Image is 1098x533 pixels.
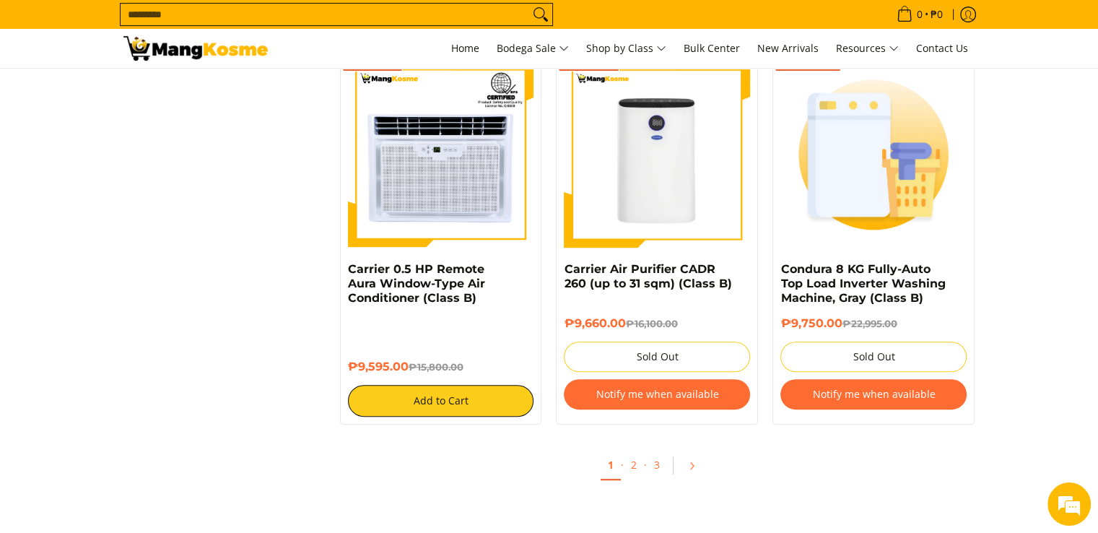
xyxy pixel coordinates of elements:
[7,368,275,419] textarea: Type your message and hit 'Enter'
[444,29,487,68] a: Home
[780,262,945,305] a: Condura 8 KG Fully-Auto Top Load Inverter Washing Machine, Gray (Class B)
[601,451,621,480] a: 1
[84,169,199,315] span: We're online!
[348,360,534,374] h6: ₱9,595.00
[829,29,906,68] a: Resources
[348,385,534,417] button: Add to Cart
[780,61,967,248] img: Condura 8 KG Fully-Auto Top Load Inverter Washing Machine, Gray (Class B)
[75,81,243,100] div: Chat with us now
[836,40,899,58] span: Resources
[676,29,747,68] a: Bulk Center
[909,29,975,68] a: Contact Us
[564,342,750,372] button: Sold Out
[497,40,569,58] span: Bodega Sale
[621,458,624,472] span: ·
[564,262,731,290] a: Carrier Air Purifier CADR 260 (up to 31 sqm) (Class B)
[624,451,644,479] a: 2
[348,61,534,248] img: Carrier 0.5 HP Remote Aura Window-Type Air Conditioner (Class B)
[916,41,968,55] span: Contact Us
[842,318,897,329] del: ₱22,995.00
[684,41,740,55] span: Bulk Center
[647,451,667,479] a: 3
[348,262,485,305] a: Carrier 0.5 HP Remote Aura Window-Type Air Conditioner (Class B)
[750,29,826,68] a: New Arrivals
[409,361,463,373] del: ₱15,800.00
[586,40,666,58] span: Shop by Class
[780,342,967,372] button: Sold Out
[780,379,967,409] button: Notify me when available
[564,316,750,331] h6: ₱9,660.00
[489,29,576,68] a: Bodega Sale
[451,41,479,55] span: Home
[529,4,552,25] button: Search
[237,7,271,42] div: Minimize live chat window
[564,379,750,409] button: Notify me when available
[644,458,647,472] span: ·
[625,318,677,329] del: ₱16,100.00
[780,316,967,331] h6: ₱9,750.00
[757,41,819,55] span: New Arrivals
[892,6,947,22] span: •
[915,9,925,19] span: 0
[579,29,674,68] a: Shop by Class
[282,29,975,68] nav: Main Menu
[333,446,982,493] ul: Pagination
[928,9,945,19] span: ₱0
[123,36,268,61] img: Class B Class B | Mang Kosme
[564,61,750,248] img: Carrier Air Purifier CADR 260 (up to 31 sqm) (Class B)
